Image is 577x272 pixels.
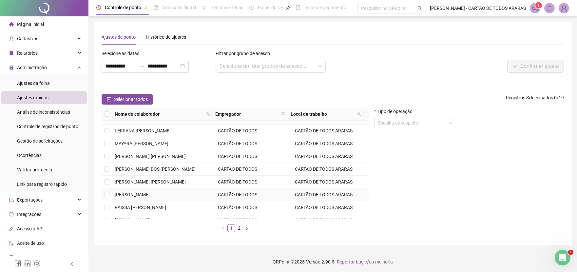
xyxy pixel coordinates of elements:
span: search [206,112,210,116]
span: CARTÃO DE TODOS [218,128,257,133]
span: CARTÃO DE TODOS [218,154,257,159]
span: Empregador [215,110,279,118]
span: Versão [306,259,320,264]
span: CARTÃO DE TODOS ARARAS [295,205,353,210]
span: Cadastros [17,36,38,41]
span: Validar protocolo [17,167,52,172]
span: Reportar bug e/ou melhoria [337,259,393,264]
span: to [140,64,145,69]
span: CARTÃO DE TODOS ARARAS [295,166,353,172]
span: 1 [568,250,573,255]
span: clock-circle [96,5,101,10]
span: 1 [538,3,540,8]
span: check-square [107,97,111,102]
span: [PERSON_NAME]. [115,192,151,197]
span: bell [547,5,552,11]
button: right [243,224,251,232]
span: search [357,112,361,116]
span: left [221,226,225,230]
button: Selecionar todos [102,94,153,105]
span: CARTÃO DE TODOS ARARAS [295,192,353,197]
span: file-done [154,5,158,10]
span: Ocorrências [17,153,42,158]
span: search [281,112,285,116]
button: left [220,224,227,232]
span: pushpin [286,6,290,10]
span: search [280,109,287,119]
span: Ajustes rápidos [17,95,48,100]
span: Registros Selecionados [506,95,553,100]
sup: 1 [535,2,542,9]
li: 1 [227,224,235,232]
li: 2 [235,224,243,232]
span: : 0 / 19 [506,94,564,105]
span: CARTÃO DE TODOS ARARAS [295,154,353,159]
span: solution [9,255,14,260]
span: dashboard [249,5,254,10]
span: Integrações [17,212,41,217]
span: [PERSON_NAME] - CARTÃO DE TODOS ARARAS [430,5,526,12]
span: Gestão de férias [210,5,243,10]
span: Painel do DP [258,5,283,10]
span: Selecionar todos [114,96,148,103]
span: Análise de inconsistências [17,109,70,115]
span: right [245,226,249,230]
span: CARTÃO DE TODOS ARARAS [295,179,353,185]
span: CARTÃO DE TODOS [218,166,257,172]
span: left [69,262,74,266]
span: CARTÃO DE TODOS [218,141,257,146]
span: Link para registro rápido [17,182,67,187]
span: [PERSON_NAME] [115,218,150,223]
div: Histórico de ajustes [146,33,186,41]
span: LEIDIANA [PERSON_NAME] [115,128,171,133]
span: CARTÃO DE TODOS [218,179,257,185]
span: export [9,198,14,202]
a: 1 [228,224,235,232]
span: api [9,226,14,231]
span: Exportações [17,197,43,203]
span: Controle de registros de ponto [17,124,78,129]
span: Administração [17,65,47,70]
a: 2 [236,224,243,232]
span: search [356,109,362,119]
span: CARTÃO DE TODOS ARARAS [295,218,353,223]
span: Página inicial [17,22,44,27]
span: swap-right [140,64,145,69]
span: user-add [9,36,14,41]
span: audit [9,241,14,245]
span: facebook [14,260,21,267]
span: Ajustes da folha [17,81,50,86]
span: RAISSA [PERSON_NAME] [115,205,166,210]
label: Selecione as datas [102,50,144,57]
span: sun [202,5,206,10]
img: 43281 [559,3,569,13]
span: Local de trabalho [291,110,354,118]
span: lock [9,65,14,70]
iframe: Intercom live chat [555,250,570,265]
span: file [9,51,14,55]
span: CARTÃO DE TODOS ARARAS [295,128,353,133]
span: Relatórios [17,50,38,56]
button: Confirmar ajuste [507,60,564,73]
span: Atestado técnico [17,255,51,260]
span: MAYARA [PERSON_NAME]. [115,141,170,146]
span: [PERSON_NAME] DOS [PERSON_NAME] [115,166,196,172]
span: CARTÃO DE TODOS [218,218,257,223]
span: CARTÃO DE TODOS [218,192,257,197]
li: Próxima página [243,224,251,232]
span: CARTÃO DE TODOS ARARAS [295,141,353,146]
span: notification [532,5,538,11]
span: search [417,6,422,11]
div: Ajustes de ponto [102,33,136,41]
span: Acesso à API [17,226,44,231]
span: Controle de ponto [105,5,141,10]
span: instagram [34,260,41,267]
span: [PERSON_NAME] [PERSON_NAME] [115,179,186,185]
span: sync [9,212,14,217]
span: search [205,109,211,119]
span: Gestão de solicitações [17,138,63,144]
span: Aceite de uso [17,241,44,246]
span: pushpin [144,6,148,10]
span: CARTÃO DE TODOS [218,205,257,210]
label: Filtrar por grupo de acesso [216,50,274,57]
